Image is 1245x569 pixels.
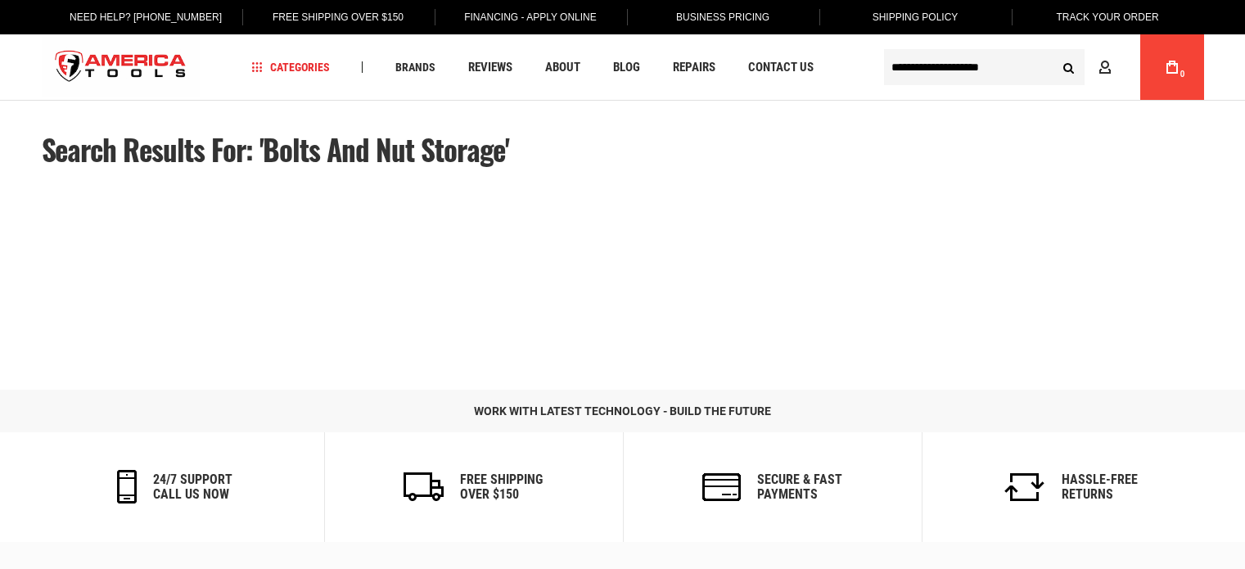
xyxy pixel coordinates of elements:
[395,61,435,73] span: Brands
[613,61,640,74] span: Blog
[251,61,330,73] span: Categories
[538,56,588,79] a: About
[42,37,201,98] a: store logo
[873,11,959,23] span: Shipping Policy
[741,56,821,79] a: Contact Us
[468,61,512,74] span: Reviews
[1157,34,1188,100] a: 0
[1062,472,1138,501] h6: Hassle-Free Returns
[42,37,201,98] img: America Tools
[545,61,580,74] span: About
[748,61,814,74] span: Contact Us
[757,472,842,501] h6: secure & fast payments
[244,56,337,79] a: Categories
[606,56,647,79] a: Blog
[673,61,715,74] span: Repairs
[42,128,510,170] span: Search results for: 'bolts and nut storage'
[388,56,443,79] a: Brands
[1180,70,1185,79] span: 0
[665,56,723,79] a: Repairs
[1053,52,1085,83] button: Search
[460,472,543,501] h6: Free Shipping Over $150
[461,56,520,79] a: Reviews
[153,472,232,501] h6: 24/7 support call us now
